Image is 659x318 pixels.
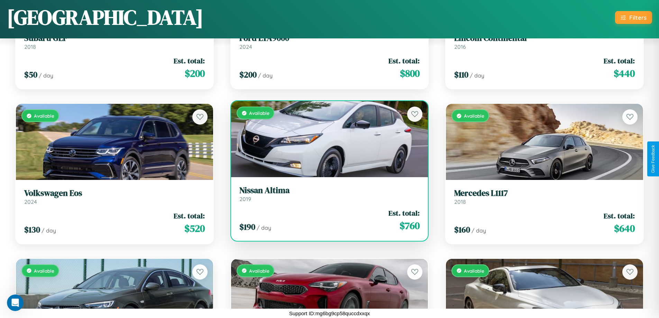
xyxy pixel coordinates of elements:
iframe: Intercom live chat [7,294,24,311]
span: Available [464,113,484,119]
span: $ 520 [184,221,205,235]
span: / day [470,72,484,79]
a: Nissan Altima2019 [239,185,420,202]
span: Available [249,110,269,116]
a: Volkswagen Eos2024 [24,188,205,205]
h3: Ford LTA9000 [239,33,420,43]
span: / day [42,227,56,234]
h3: Mercedes L1117 [454,188,635,198]
a: Lincoln Continental2016 [454,33,635,50]
h3: Nissan Altima [239,185,420,196]
span: 2024 [24,198,37,205]
span: 2016 [454,43,466,50]
span: $ 110 [454,69,468,80]
span: $ 800 [400,66,420,80]
p: Support ID: mg6bg9cp58quccdxxqx [289,309,370,318]
span: / day [258,72,273,79]
span: / day [472,227,486,234]
span: / day [39,72,53,79]
span: Est. total: [604,56,635,66]
span: $ 760 [400,219,420,233]
span: $ 50 [24,69,37,80]
div: Give Feedback [651,145,656,173]
button: Filters [615,11,652,24]
span: $ 190 [239,221,255,233]
span: Est. total: [388,56,420,66]
span: $ 130 [24,224,40,235]
span: $ 200 [239,69,257,80]
span: $ 640 [614,221,635,235]
a: Subaru GLF2018 [24,33,205,50]
span: Est. total: [388,208,420,218]
span: 2018 [24,43,36,50]
span: / day [257,224,271,231]
span: 2018 [454,198,466,205]
span: Available [464,268,484,274]
span: Est. total: [174,211,205,221]
span: $ 440 [614,66,635,80]
span: Available [34,268,54,274]
span: Est. total: [604,211,635,221]
a: Mercedes L11172018 [454,188,635,205]
span: Available [249,268,269,274]
a: Ford LTA90002024 [239,33,420,50]
span: 2024 [239,43,252,50]
span: Est. total: [174,56,205,66]
h3: Volkswagen Eos [24,188,205,198]
span: $ 160 [454,224,470,235]
div: Filters [629,14,647,21]
h3: Subaru GLF [24,33,205,43]
span: 2019 [239,196,251,202]
span: Available [34,113,54,119]
h1: [GEOGRAPHIC_DATA] [7,3,203,31]
span: $ 200 [185,66,205,80]
h3: Lincoln Continental [454,33,635,43]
